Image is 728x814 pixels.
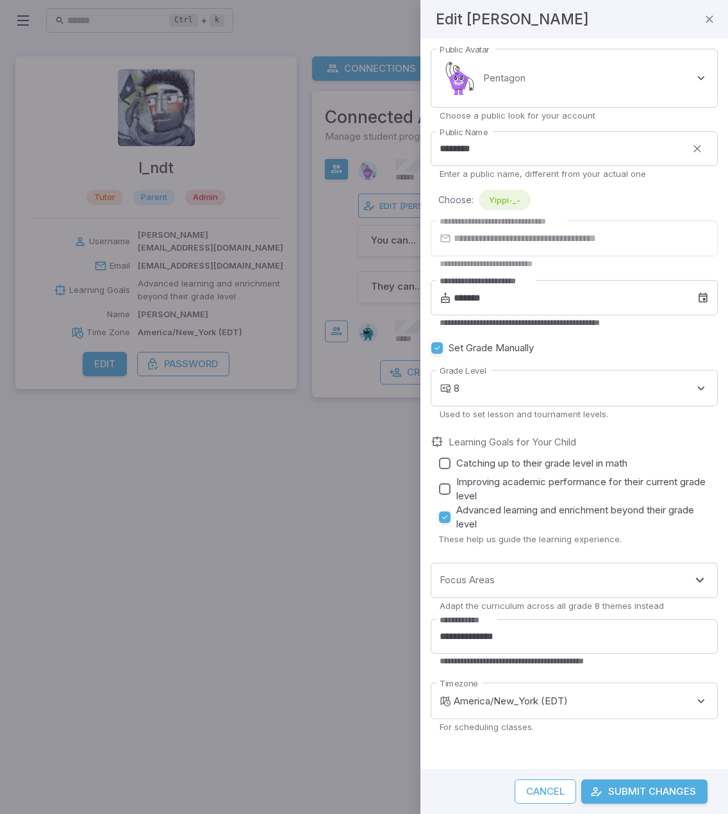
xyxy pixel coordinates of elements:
p: Pentagon [483,71,525,85]
h4: Edit [PERSON_NAME] [436,8,589,31]
p: Enter a public name, different from your actual one [440,168,709,179]
div: Yippi-_- [479,190,531,210]
button: Open [691,571,709,589]
p: For scheduling classes. [440,721,709,733]
span: Advanced learning and enrichment beyond their grade level [456,503,707,531]
img: pentagon.svg [440,59,478,97]
p: Choose a public look for your account [440,110,709,121]
p: Adapt the curriculum across all grade 8 themes instead [440,600,709,611]
label: Public Name [440,126,488,138]
label: Grade Level [440,365,486,377]
span: Set Grade Manually [449,341,534,355]
p: These help us guide the learning experience. [438,533,718,545]
button: Submit Changes [581,779,707,804]
p: Used to set lesson and tournament levels. [440,408,709,420]
label: Learning Goals for Your Child [449,435,576,449]
span: Yippi-_- [479,194,531,206]
button: clear [686,137,709,160]
button: Cancel [515,779,576,804]
div: America/New_York (EDT) [454,683,718,719]
label: Public Avatar [440,44,489,56]
span: Catching up to their grade level in math [456,456,627,470]
div: 8 [454,370,718,406]
span: Improving academic performance for their current grade level [456,475,707,503]
label: Timezone [440,677,478,690]
div: Choose: [438,190,718,210]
